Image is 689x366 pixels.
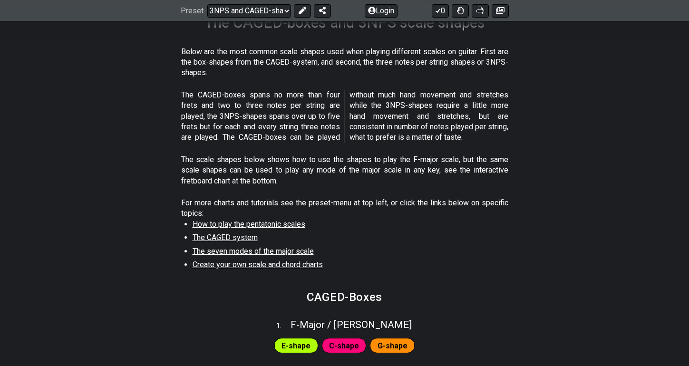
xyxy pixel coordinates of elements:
[314,4,331,17] button: Share Preset
[193,233,258,242] span: The CAGED system
[378,339,408,353] span: First enable full edit mode to edit
[276,321,291,331] span: 1 .
[207,4,291,17] select: Preset
[204,13,485,31] h1: The CAGED-boxes and 3NPS scale shapes
[432,4,449,17] button: 0
[291,319,412,330] span: F - Major / [PERSON_NAME]
[492,4,509,17] button: Create image
[365,4,398,17] button: Login
[181,90,508,143] p: The CAGED-boxes spans no more than four frets and two to three notes per string are played, the 3...
[472,4,489,17] button: Print
[294,4,311,17] button: Edit Preset
[329,339,359,353] span: First enable full edit mode to edit
[452,4,469,17] button: Toggle Dexterity for all fretkits
[193,260,323,269] span: Create your own scale and chord charts
[193,247,314,256] span: The seven modes of the major scale
[281,339,311,353] span: First enable full edit mode to edit
[307,292,382,302] h2: CAGED-Boxes
[181,6,204,15] span: Preset
[181,198,508,219] p: For more charts and tutorials see the preset-menu at top left, or click the links below on specif...
[181,154,508,186] p: The scale shapes below shows how to use the shapes to play the F-major scale, but the same scale ...
[181,47,508,78] p: Below are the most common scale shapes used when playing different scales on guitar. First are th...
[193,220,305,229] span: How to play the pentatonic scales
